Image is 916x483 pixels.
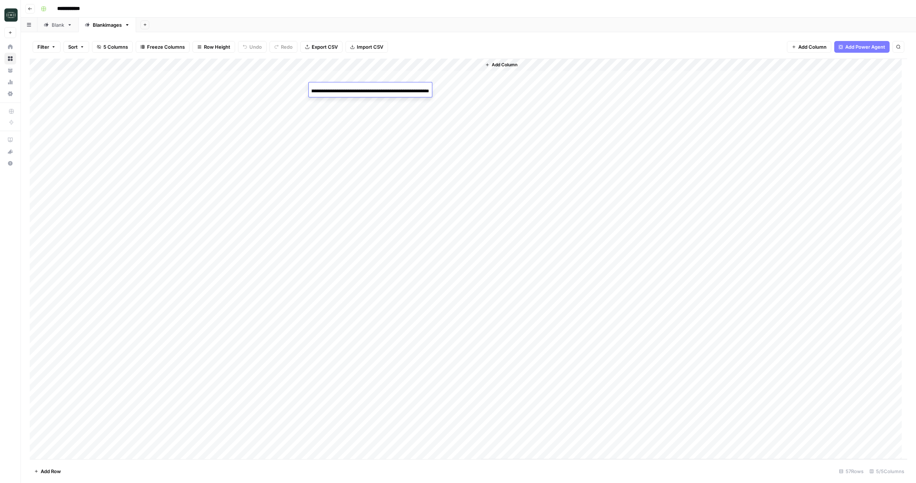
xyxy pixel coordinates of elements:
[281,43,293,51] span: Redo
[30,465,65,477] button: Add Row
[63,41,89,53] button: Sort
[845,43,885,51] span: Add Power Agent
[78,18,136,32] a: Blankimages
[4,64,16,76] a: Your Data
[52,21,64,29] div: Blank
[4,76,16,88] a: Usage
[147,43,185,51] span: Freeze Columns
[836,465,866,477] div: 57 Rows
[4,8,18,22] img: Catalyst Logo
[136,41,190,53] button: Freeze Columns
[41,468,61,475] span: Add Row
[37,18,78,32] a: Blank
[5,146,16,157] div: What's new?
[4,146,16,157] button: What's new?
[4,6,16,24] button: Workspace: Catalyst
[249,43,262,51] span: Undo
[92,41,133,53] button: 5 Columns
[193,41,235,53] button: Row Height
[482,60,520,70] button: Add Column
[357,43,383,51] span: Import CSV
[204,43,230,51] span: Row Height
[312,43,338,51] span: Export CSV
[345,41,388,53] button: Import CSV
[33,41,61,53] button: Filter
[4,88,16,100] a: Settings
[4,53,16,64] a: Browse
[4,134,16,146] a: AirOps Academy
[93,21,122,29] div: Blankimages
[787,41,831,53] button: Add Column
[4,157,16,169] button: Help + Support
[103,43,128,51] span: 5 Columns
[68,43,78,51] span: Sort
[798,43,827,51] span: Add Column
[300,41,342,53] button: Export CSV
[270,41,297,53] button: Redo
[492,62,517,68] span: Add Column
[238,41,267,53] button: Undo
[37,43,49,51] span: Filter
[834,41,890,53] button: Add Power Agent
[866,465,907,477] div: 5/5 Columns
[4,41,16,53] a: Home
